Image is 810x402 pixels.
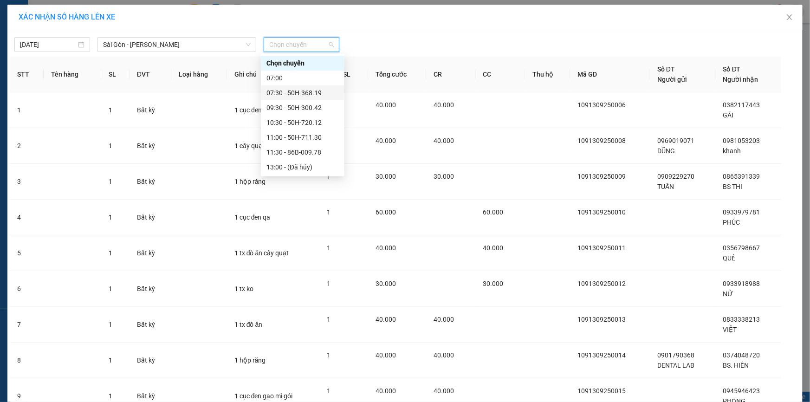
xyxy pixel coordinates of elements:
[723,316,760,323] span: 0833338213
[10,200,44,235] td: 4
[434,173,454,180] span: 30.000
[376,208,396,216] span: 60.000
[327,387,330,395] span: 1
[266,132,339,143] div: 11:00 - 50H-711.30
[130,307,171,343] td: Bất kỳ
[376,137,396,144] span: 40.000
[327,351,330,359] span: 1
[657,173,694,180] span: 0909229270
[657,183,674,190] span: TUẤN
[723,244,760,252] span: 0356798667
[327,316,330,323] span: 1
[525,57,570,92] th: Thu hộ
[723,326,737,333] span: VIỆT
[10,343,44,378] td: 8
[20,39,76,50] input: 13/09/2025
[19,13,115,21] span: XÁC NHẬN SỐ HÀNG LÊN XE
[327,208,330,216] span: 1
[266,73,339,83] div: 07:00
[234,178,266,185] span: 1 hộp răng
[130,343,171,378] td: Bất kỳ
[234,321,263,328] span: 1 tx đồ ăn
[723,208,760,216] span: 0933979781
[434,137,454,144] span: 40.000
[577,316,626,323] span: 1091309250013
[261,56,344,71] div: Chọn chuyến
[234,249,289,257] span: 1 tx đò ăn cây quạt
[266,162,339,172] div: 13:00 - (Đã hủy)
[101,57,130,92] th: SL
[109,285,112,292] span: 1
[483,280,504,287] span: 30.000
[109,214,112,221] span: 1
[103,38,251,52] span: Sài Gòn - Phan Rí
[657,147,675,155] span: DŨNG
[44,57,101,92] th: Tên hàng
[327,244,330,252] span: 1
[234,392,293,400] span: 1 cục đen gạo mì gói
[434,101,454,109] span: 40.000
[723,351,760,359] span: 0374048720
[109,249,112,257] span: 1
[426,57,475,92] th: CR
[266,88,339,98] div: 07:30 - 50H-368.19
[577,244,626,252] span: 1091309250011
[10,92,44,128] td: 1
[234,357,266,364] span: 1 hộp răng
[109,357,112,364] span: 1
[723,280,760,287] span: 0933918988
[171,57,227,92] th: Loại hàng
[376,387,396,395] span: 40.000
[109,106,112,114] span: 1
[53,22,61,30] span: environment
[577,280,626,287] span: 1091309250012
[130,57,171,92] th: ĐVT
[723,362,749,369] span: BS. HIỀN
[109,321,112,328] span: 1
[434,351,454,359] span: 40.000
[109,178,112,185] span: 1
[577,351,626,359] span: 1091309250014
[577,387,626,395] span: 1091309250015
[723,65,741,73] span: Số ĐT
[657,351,694,359] span: 0901790368
[109,392,112,400] span: 1
[266,117,339,128] div: 10:30 - 50H-720.12
[53,6,131,18] b: [PERSON_NAME]
[130,200,171,235] td: Bất kỳ
[723,254,736,262] span: QUẾ
[266,147,339,157] div: 11:30 - 86B-009.78
[376,280,396,287] span: 30.000
[483,208,504,216] span: 60.000
[376,316,396,323] span: 40.000
[130,271,171,307] td: Bất kỳ
[777,5,803,31] button: Close
[10,128,44,164] td: 2
[723,101,760,109] span: 0382117443
[10,307,44,343] td: 7
[53,34,61,41] span: phone
[327,280,330,287] span: 1
[4,58,94,73] b: GỬI : 109 QL 13
[723,183,743,190] span: BS THI
[786,13,793,21] span: close
[234,214,271,221] span: 1 cục đen qa
[483,244,504,252] span: 40.000
[376,244,396,252] span: 40.000
[269,38,334,52] span: Chọn chuyến
[234,106,272,114] span: 1 cục den vải
[723,290,733,298] span: NỮ
[4,4,51,51] img: logo.jpg
[109,142,112,149] span: 1
[657,76,687,83] span: Người gửi
[570,57,650,92] th: Mã GD
[10,164,44,200] td: 3
[10,271,44,307] td: 6
[723,111,734,119] span: GÁI
[723,219,740,226] span: PHÚC
[434,316,454,323] span: 40.000
[130,235,171,271] td: Bất kỳ
[266,58,339,68] div: Chọn chuyến
[577,101,626,109] span: 1091309250006
[246,42,251,47] span: down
